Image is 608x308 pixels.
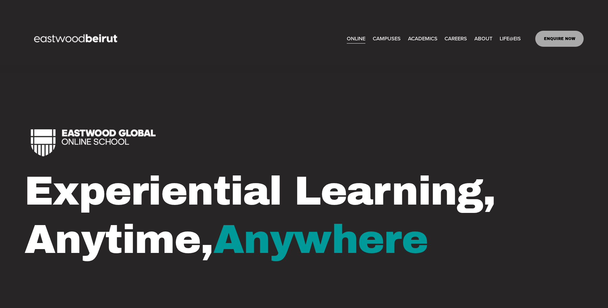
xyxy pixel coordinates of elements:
[373,34,401,44] span: CAMPUSES
[474,34,492,44] a: folder dropdown
[24,167,584,264] h1: Experiential Learning, Anytime,
[373,34,401,44] a: folder dropdown
[213,218,428,261] span: Anywhere
[474,34,492,44] span: ABOUT
[408,34,437,44] span: ACADEMICS
[445,34,467,44] a: CAREERS
[500,34,521,44] span: LIFE@EIS
[24,22,129,55] img: EastwoodIS Global Site
[347,34,365,44] a: ONLINE
[408,34,437,44] a: folder dropdown
[535,31,584,47] a: ENQUIRE NOW
[500,34,521,44] a: folder dropdown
